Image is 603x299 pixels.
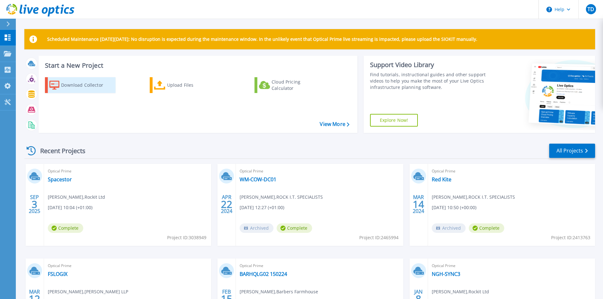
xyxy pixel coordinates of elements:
h3: Start a New Project [45,62,349,69]
span: Optical Prime [48,168,207,175]
span: Project ID: 2413763 [551,234,590,241]
a: BARHQLG02 150224 [240,271,287,277]
span: [DATE] 12:27 (+01:00) [240,204,284,211]
div: APR 2024 [221,193,233,216]
span: 14 [413,202,424,207]
span: Complete [48,223,83,233]
span: Complete [277,223,312,233]
span: TD [587,7,594,12]
span: [PERSON_NAME] , Rockit Ltd [48,194,105,201]
span: [PERSON_NAME] , ROCK I.T. SPECIALISTS [240,194,323,201]
span: [DATE] 10:04 (+01:00) [48,204,92,211]
span: [PERSON_NAME] , Rockit Ltd [432,288,489,295]
span: [PERSON_NAME] , ROCK I.T. SPECIALISTS [432,194,515,201]
span: Archived [240,223,273,233]
a: WM-COW-DC01 [240,176,276,183]
span: 3 [32,202,37,207]
p: Scheduled Maintenance [DATE][DATE]: No disruption is expected during the maintenance window. In t... [47,37,477,42]
div: Support Video Library [370,61,488,69]
a: FSLOGIX [48,271,67,277]
a: Red Kite [432,176,451,183]
span: Optical Prime [48,262,207,269]
span: Optical Prime [432,262,591,269]
span: Optical Prime [240,262,399,269]
span: 22 [221,202,232,207]
span: Optical Prime [240,168,399,175]
div: Cloud Pricing Calculator [272,79,322,91]
a: Upload Files [150,77,220,93]
a: Explore Now! [370,114,418,127]
div: Recent Projects [24,143,94,159]
a: All Projects [549,144,595,158]
div: Upload Files [167,79,218,91]
div: SEP 2025 [28,193,41,216]
a: Download Collector [45,77,116,93]
span: [PERSON_NAME] , Barbers Farmhouse [240,288,318,295]
span: Archived [432,223,466,233]
a: Cloud Pricing Calculator [254,77,325,93]
span: Optical Prime [432,168,591,175]
a: Spacestor [48,176,72,183]
span: Project ID: 3038949 [167,234,206,241]
div: Find tutorials, instructional guides and other support videos to help you make the most of your L... [370,72,488,90]
a: NGH-SYNC3 [432,271,460,277]
div: Download Collector [61,79,112,91]
a: View More [320,121,349,127]
span: Complete [469,223,504,233]
span: [PERSON_NAME] , [PERSON_NAME] LLP [48,288,128,295]
span: Project ID: 2465994 [359,234,399,241]
div: MAR 2024 [412,193,424,216]
span: [DATE] 10:50 (+00:00) [432,204,476,211]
